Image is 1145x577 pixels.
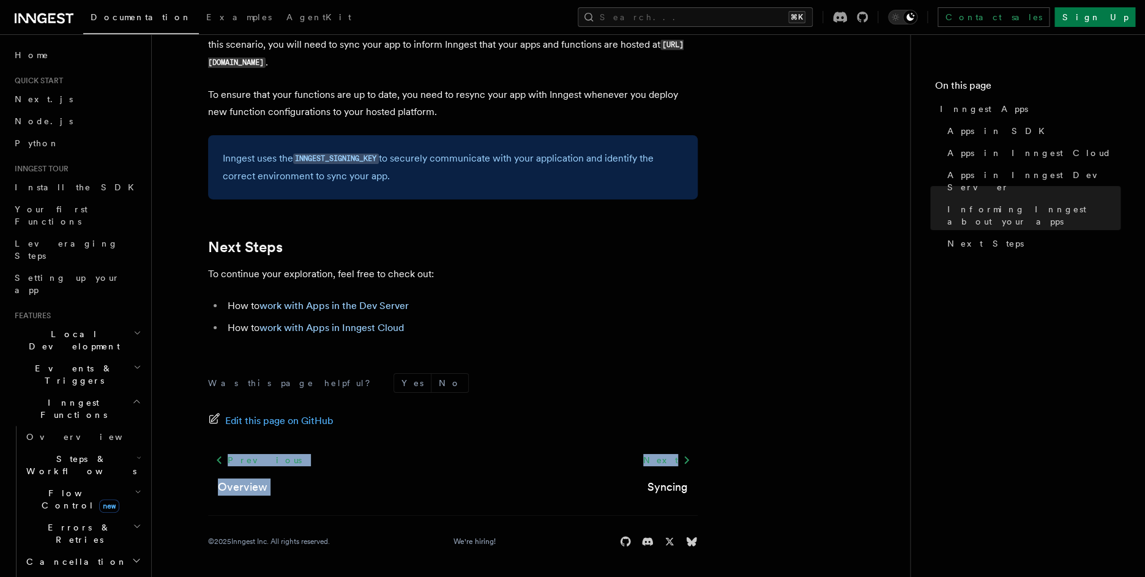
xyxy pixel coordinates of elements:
span: Documentation [91,12,192,22]
span: Cancellation [21,556,127,568]
h4: On this page [935,78,1121,98]
span: Apps in Inngest Cloud [947,147,1111,159]
span: Steps & Workflows [21,453,136,477]
a: Informing Inngest about your apps [942,198,1121,233]
span: Overview [26,432,152,442]
span: Inngest Apps [940,103,1028,115]
p: To continue your exploration, feel free to check out: [208,266,698,283]
a: Apps in Inngest Dev Server [942,164,1121,198]
a: Next [636,449,698,471]
span: new [99,499,119,513]
a: We're hiring! [453,537,496,546]
a: Syncing [647,478,688,496]
span: Local Development [10,328,133,352]
button: Toggle dark mode [888,10,917,24]
button: Flow Controlnew [21,482,144,516]
a: Overview [218,478,267,496]
p: To ensure that your functions are up to date, you need to resync your app with Inngest whenever y... [208,86,698,121]
li: How to [224,319,698,337]
span: Errors & Retries [21,521,133,546]
button: No [431,374,468,392]
a: Apps in SDK [942,120,1121,142]
a: Python [10,132,144,154]
a: Home [10,44,144,66]
button: Inngest Functions [10,392,144,426]
button: Yes [394,374,431,392]
a: Examples [199,4,279,33]
span: Your first Functions [15,204,88,226]
span: Quick start [10,76,63,86]
a: Contact sales [938,7,1050,27]
span: Home [15,49,49,61]
span: Next.js [15,94,73,104]
kbd: ⌘K [788,11,805,23]
button: Errors & Retries [21,516,144,551]
span: Inngest tour [10,164,69,174]
span: AgentKit [286,12,351,22]
a: Next Steps [942,233,1121,255]
a: Previous [208,449,309,471]
a: Next.js [10,88,144,110]
li: How to [224,297,698,315]
span: Inngest Functions [10,396,132,421]
span: Install the SDK [15,182,141,192]
div: © 2025 Inngest Inc. All rights reserved. [208,537,330,546]
a: AgentKit [279,4,359,33]
a: Inngest Apps [935,98,1121,120]
a: Apps in Inngest Cloud [942,142,1121,164]
a: Documentation [83,4,199,34]
button: Search...⌘K [578,7,813,27]
span: Informing Inngest about your apps [947,203,1121,228]
span: Setting up your app [15,273,120,295]
span: Examples [206,12,272,22]
span: Events & Triggers [10,362,133,387]
span: Flow Control [21,487,135,512]
a: Next Steps [208,239,283,256]
a: work with Apps in the Dev Server [259,300,409,311]
span: Apps in Inngest Dev Server [947,169,1121,193]
span: Edit this page on GitHub [225,412,334,430]
a: Overview [21,426,144,448]
a: Sign Up [1054,7,1135,27]
a: Edit this page on GitHub [208,412,334,430]
a: INNGEST_SIGNING_KEY [293,152,379,164]
a: Your first Functions [10,198,144,233]
button: Cancellation [21,551,144,573]
button: Local Development [10,323,144,357]
span: Next Steps [947,237,1024,250]
p: Was this page helpful? [208,377,379,389]
a: work with Apps in Inngest Cloud [259,322,404,333]
button: Events & Triggers [10,357,144,392]
button: Steps & Workflows [21,448,144,482]
a: Node.js [10,110,144,132]
span: Features [10,311,51,321]
span: Node.js [15,116,73,126]
code: INNGEST_SIGNING_KEY [293,154,379,164]
a: Setting up your app [10,267,144,301]
span: Leveraging Steps [15,239,118,261]
span: Python [15,138,59,148]
a: Install the SDK [10,176,144,198]
a: Leveraging Steps [10,233,144,267]
p: Inngest uses the to securely communicate with your application and identify the correct environme... [223,150,683,185]
p: For example, imagine that your handler is located at , and your domain is . In this scenario, you... [208,18,698,72]
span: Apps in SDK [947,125,1052,137]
